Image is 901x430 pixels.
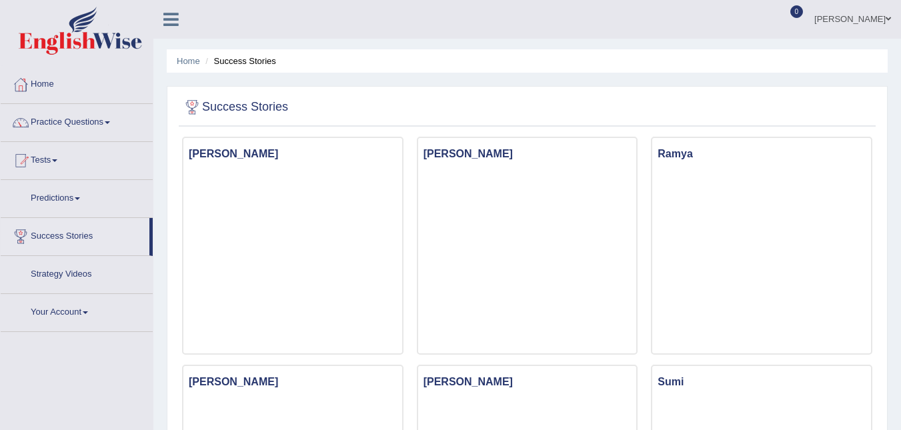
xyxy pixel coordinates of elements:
[652,145,871,163] h3: Ramya
[652,373,871,391] h3: Sumi
[1,66,153,99] a: Home
[1,180,153,213] a: Predictions
[183,373,402,391] h3: [PERSON_NAME]
[1,142,153,175] a: Tests
[1,218,149,251] a: Success Stories
[202,55,275,67] li: Success Stories
[790,5,804,18] span: 0
[1,104,153,137] a: Practice Questions
[418,145,637,163] h3: [PERSON_NAME]
[183,145,402,163] h3: [PERSON_NAME]
[1,256,153,289] a: Strategy Videos
[1,294,153,327] a: Your Account
[182,97,288,117] h2: Success Stories
[418,373,637,391] h3: [PERSON_NAME]
[177,56,200,66] a: Home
